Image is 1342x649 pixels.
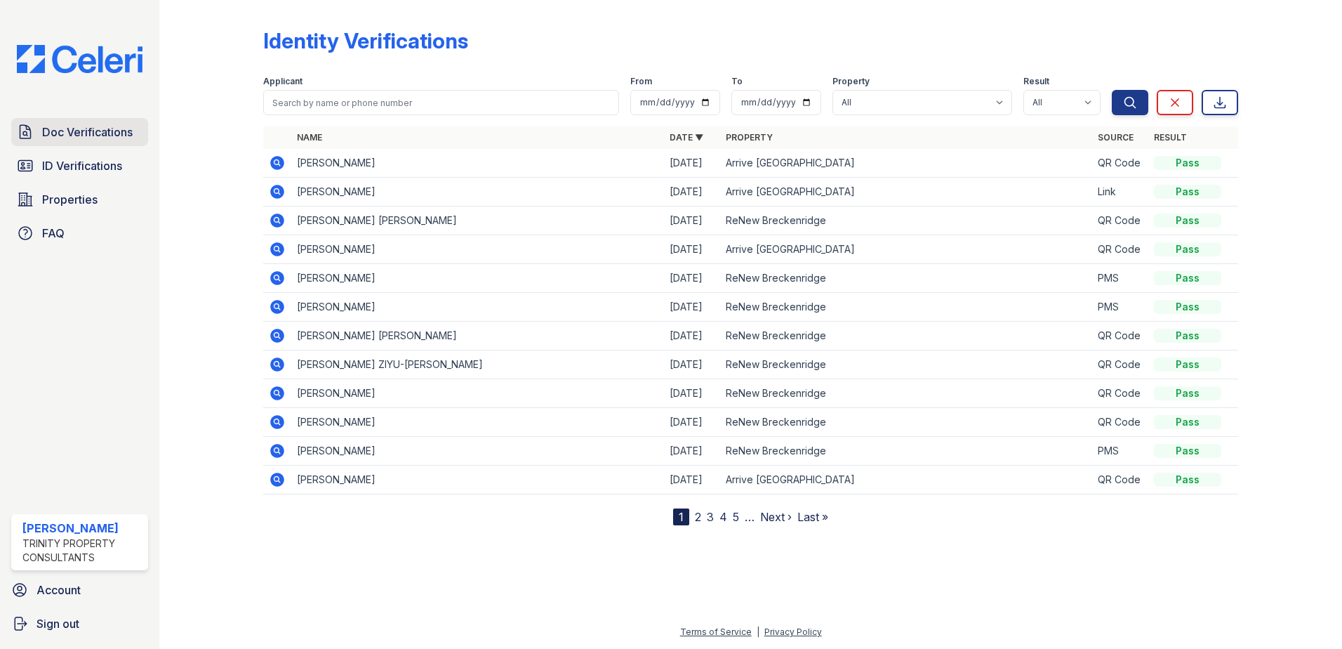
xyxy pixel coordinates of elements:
div: Pass [1154,415,1221,429]
td: QR Code [1092,350,1148,379]
td: [DATE] [664,264,720,293]
div: Pass [1154,271,1221,285]
td: [DATE] [664,408,720,437]
td: QR Code [1092,379,1148,408]
td: [PERSON_NAME] [291,293,664,322]
a: Name [297,132,322,143]
span: Properties [42,191,98,208]
a: Last » [797,510,828,524]
td: [PERSON_NAME] [PERSON_NAME] [291,322,664,350]
td: ReNew Breckenridge [720,437,1093,466]
td: [DATE] [664,206,720,235]
td: [PERSON_NAME] [291,178,664,206]
td: PMS [1092,293,1148,322]
label: To [731,76,743,87]
td: [DATE] [664,437,720,466]
span: Sign out [36,615,79,632]
a: Account [6,576,154,604]
td: QR Code [1092,206,1148,235]
label: Applicant [263,76,303,87]
td: PMS [1092,264,1148,293]
td: [PERSON_NAME] [291,149,664,178]
td: [PERSON_NAME] [291,466,664,494]
td: QR Code [1092,408,1148,437]
div: Pass [1154,300,1221,314]
td: [PERSON_NAME] [PERSON_NAME] [291,206,664,235]
label: From [630,76,652,87]
a: ID Verifications [11,152,148,180]
div: Pass [1154,386,1221,400]
div: Pass [1154,358,1221,372]
td: [DATE] [664,178,720,206]
td: [DATE] [664,322,720,350]
td: ReNew Breckenridge [720,350,1093,379]
td: QR Code [1092,235,1148,264]
label: Property [832,76,870,87]
td: Arrive [GEOGRAPHIC_DATA] [720,235,1093,264]
a: Property [726,132,773,143]
div: [PERSON_NAME] [22,520,142,537]
span: Doc Verifications [42,124,133,140]
a: 3 [707,510,714,524]
td: Link [1092,178,1148,206]
td: QR Code [1092,322,1148,350]
div: | [757,627,759,637]
td: Arrive [GEOGRAPHIC_DATA] [720,149,1093,178]
td: [DATE] [664,379,720,408]
td: ReNew Breckenridge [720,322,1093,350]
td: [PERSON_NAME] [291,437,664,466]
td: QR Code [1092,149,1148,178]
a: 2 [695,510,701,524]
div: Pass [1154,214,1221,228]
td: ReNew Breckenridge [720,379,1093,408]
td: [PERSON_NAME] [291,408,664,437]
a: FAQ [11,219,148,247]
td: [PERSON_NAME] [291,379,664,408]
span: ID Verifications [42,157,122,174]
input: Search by name or phone number [263,90,619,115]
td: [DATE] [664,149,720,178]
span: Account [36,582,81,598]
a: 5 [733,510,739,524]
div: Pass [1154,473,1221,487]
a: Properties [11,185,148,214]
a: Privacy Policy [764,627,822,637]
a: Next › [760,510,792,524]
td: [DATE] [664,466,720,494]
a: 4 [719,510,727,524]
td: [PERSON_NAME] [291,264,664,293]
td: [DATE] [664,293,720,322]
div: 1 [673,509,689,525]
label: Result [1023,76,1049,87]
td: PMS [1092,437,1148,466]
div: Pass [1154,156,1221,170]
td: ReNew Breckenridge [720,264,1093,293]
td: QR Code [1092,466,1148,494]
td: [PERSON_NAME] [291,235,664,264]
td: [PERSON_NAME] ZIYU-[PERSON_NAME] [291,350,664,379]
td: [DATE] [664,235,720,264]
td: Arrive [GEOGRAPHIC_DATA] [720,178,1093,206]
div: Identity Verifications [263,28,468,53]
a: Source [1098,132,1134,143]
td: ReNew Breckenridge [720,408,1093,437]
div: Pass [1154,329,1221,343]
img: CE_Logo_Blue-a8612792a0a2168367f1c8372b55b34899dd931a85d93a1a3d3e32e68fde9ad4.png [6,45,154,73]
td: [DATE] [664,350,720,379]
div: Pass [1154,444,1221,458]
div: Trinity Property Consultants [22,537,142,565]
td: ReNew Breckenridge [720,293,1093,322]
div: Pass [1154,185,1221,199]
td: Arrive [GEOGRAPHIC_DATA] [720,466,1093,494]
a: Sign out [6,610,154,638]
td: ReNew Breckenridge [720,206,1093,235]
span: FAQ [42,225,65,242]
div: Pass [1154,242,1221,256]
a: Doc Verifications [11,118,148,146]
a: Result [1154,132,1187,143]
a: Date ▼ [670,132,703,143]
span: … [745,509,755,525]
a: Terms of Service [680,627,752,637]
